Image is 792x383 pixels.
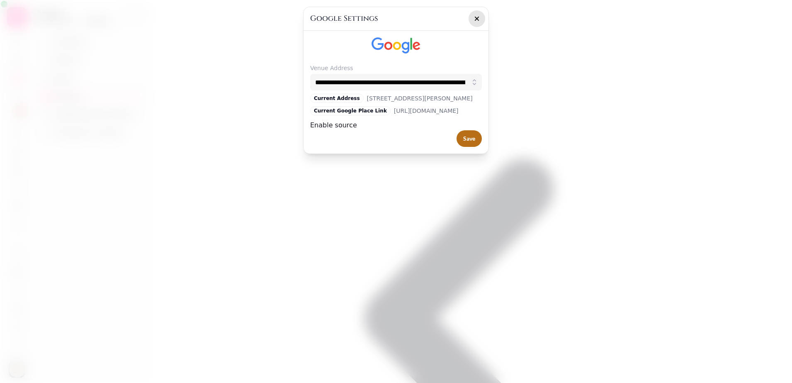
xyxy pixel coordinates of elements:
h3: google Settings [310,14,482,24]
div: Current Address [310,94,364,103]
span: [STREET_ADDRESS][PERSON_NAME] [367,94,473,102]
span: Save [463,136,475,141]
label: Venue Address [310,64,482,72]
label: Enable source [310,121,357,129]
button: Save [457,130,482,147]
span: [URL][DOMAIN_NAME] [394,107,459,115]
